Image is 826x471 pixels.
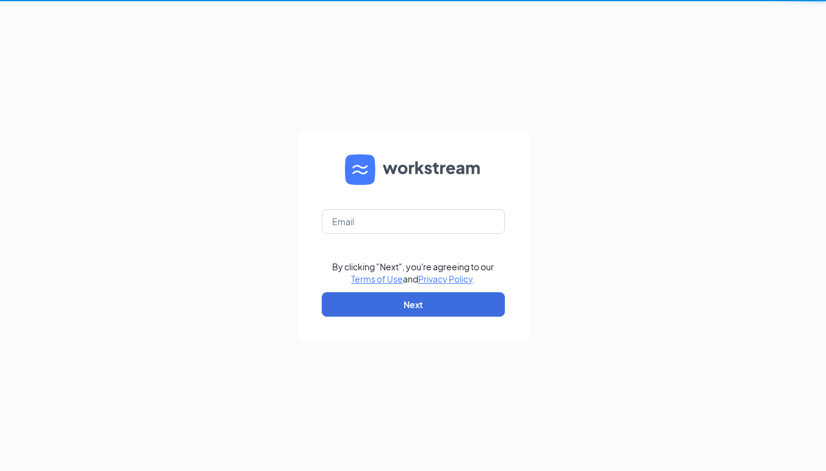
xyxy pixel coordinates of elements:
[351,273,403,284] a: Terms of Use
[322,292,505,317] button: Next
[332,261,494,285] div: By clicking "Next", you're agreeing to our and .
[418,273,473,284] a: Privacy Policy
[322,209,505,234] input: Email
[345,154,482,185] img: WS logo and Workstream text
